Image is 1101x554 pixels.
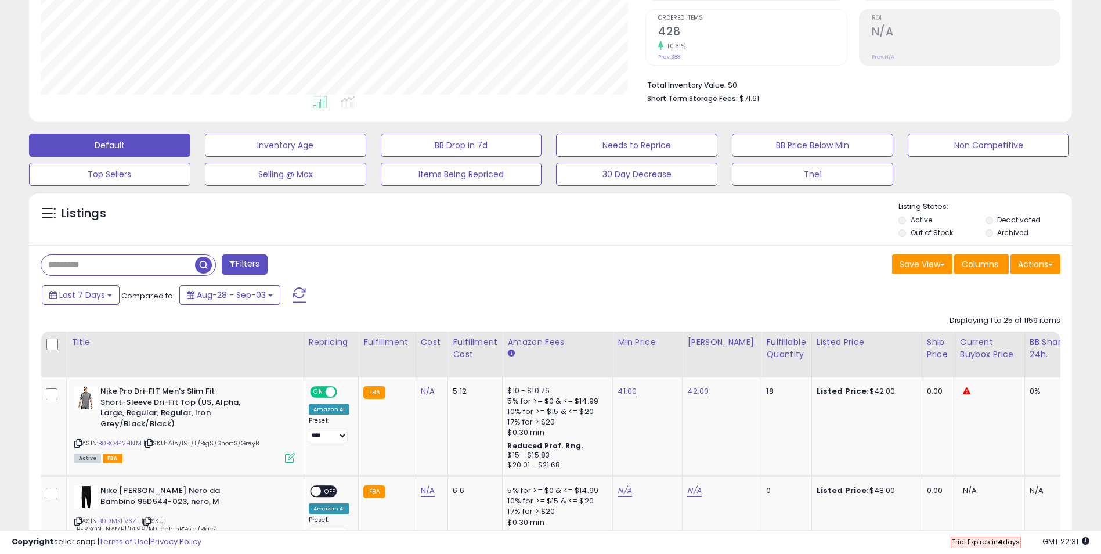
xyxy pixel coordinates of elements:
[99,536,149,547] a: Terms of Use
[309,503,349,514] div: Amazon AI
[29,134,190,157] button: Default
[950,315,1060,326] div: Displaying 1 to 25 of 1159 items
[12,536,54,547] strong: Copyright
[739,93,759,104] span: $71.61
[507,451,604,461] div: $15 - $15.83
[453,336,497,361] div: Fulfillment Cost
[817,336,917,348] div: Listed Price
[309,404,349,415] div: Amazon AI
[766,336,806,361] div: Fulfillable Quantity
[927,336,950,361] div: Ship Price
[150,536,201,547] a: Privacy Policy
[507,396,604,406] div: 5% for >= $0 & <= $14.99
[1030,336,1072,361] div: BB Share 24h.
[952,537,1020,546] span: Trial Expires in days
[311,387,326,397] span: ON
[205,163,366,186] button: Selling @ Max
[103,454,122,463] span: FBA
[507,517,604,528] div: $0.30 min
[421,336,443,348] div: Cost
[74,485,98,509] img: 21nARuvsGqL._SL40_.jpg
[927,386,946,397] div: 0.00
[507,406,604,417] div: 10% for >= $15 & <= $20
[687,485,701,497] a: N/A
[74,386,98,409] img: 413ZXImBT1L._SL40_.jpg
[121,290,175,301] span: Compared to:
[363,485,385,498] small: FBA
[963,485,977,496] span: N/A
[954,254,1009,274] button: Columns
[321,487,340,497] span: OFF
[663,42,685,51] small: 10.31%
[618,336,677,348] div: Min Price
[892,254,952,274] button: Save View
[507,336,608,348] div: Amazon Fees
[1030,386,1068,397] div: 0%
[507,417,604,427] div: 17% for > $20
[927,485,946,496] div: 0.00
[74,516,217,534] span: | SKU: [PERSON_NAME]/14.99/M/JordanBGold/Black
[1030,485,1068,496] div: N/A
[766,485,802,496] div: 0
[507,348,514,359] small: Amazon Fees.
[998,537,1003,546] b: 4
[74,485,295,548] div: ASIN:
[658,25,846,41] h2: 428
[507,506,604,517] div: 17% for > $20
[12,537,201,548] div: seller snap | |
[143,438,259,448] span: | SKU: Als/19.1/L/BigS/ShortS/GreyB
[872,15,1060,21] span: ROI
[74,386,295,462] div: ASIN:
[647,93,738,103] b: Short Term Storage Fees:
[205,134,366,157] button: Inventory Age
[908,134,1069,157] button: Non Competitive
[381,134,542,157] button: BB Drop in 7d
[507,485,604,496] div: 5% for >= $0 & <= $14.99
[363,336,410,348] div: Fulfillment
[421,386,435,397] a: N/A
[197,289,266,301] span: Aug-28 - Sep-03
[687,336,756,348] div: [PERSON_NAME]
[817,386,869,397] b: Listed Price:
[618,485,631,497] a: N/A
[335,387,354,397] span: OFF
[507,386,604,396] div: $10 - $10.76
[309,417,349,443] div: Preset:
[100,386,241,432] b: Nike Pro Dri-FIT Men's Slim Fit Short-Sleeve Dri-Fit Top (US, Alpha, Large, Regular, Regular, Iro...
[71,336,299,348] div: Title
[507,461,604,470] div: $20.01 - $21.68
[222,254,267,275] button: Filters
[507,427,604,438] div: $0.30 min
[421,485,435,497] a: N/A
[898,202,1072,213] p: Listing States:
[647,80,726,90] b: Total Inventory Value:
[29,163,190,186] button: Top Sellers
[817,485,913,496] div: $48.00
[766,386,802,397] div: 18
[59,289,105,301] span: Last 7 Days
[658,15,846,21] span: Ordered Items
[74,454,101,463] span: All listings currently available for purchase on Amazon
[960,336,1020,361] div: Current Buybox Price
[62,206,106,222] h5: Listings
[872,53,894,60] small: Prev: N/A
[732,163,893,186] button: The1
[98,438,142,448] a: B0BQ442HNM
[997,215,1041,225] label: Deactivated
[658,53,680,60] small: Prev: 388
[309,336,353,348] div: Repricing
[453,485,493,496] div: 6.6
[911,215,932,225] label: Active
[507,496,604,506] div: 10% for >= $15 & <= $20
[556,163,717,186] button: 30 Day Decrease
[98,516,140,526] a: B0DMKFV3ZL
[962,258,998,270] span: Columns
[732,134,893,157] button: BB Price Below Min
[817,485,869,496] b: Listed Price:
[381,163,542,186] button: Items Being Repriced
[1010,254,1060,274] button: Actions
[363,386,385,399] small: FBA
[556,134,717,157] button: Needs to Reprice
[647,77,1052,91] li: $0
[507,441,583,451] b: Reduced Prof. Rng.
